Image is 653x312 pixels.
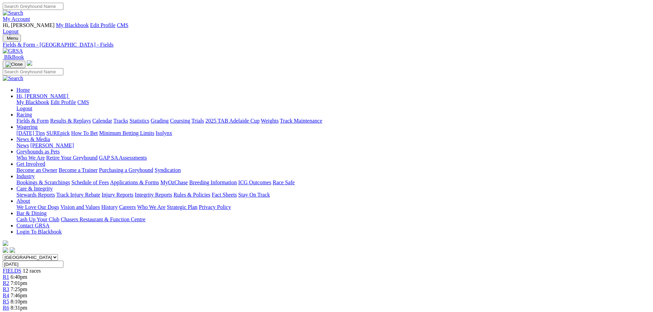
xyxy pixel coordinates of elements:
div: About [16,204,650,210]
a: Become a Trainer [59,167,98,173]
a: CMS [117,22,129,28]
span: 7:46pm [11,292,27,298]
button: Toggle navigation [3,61,25,68]
div: Racing [16,118,650,124]
a: My Blackbook [16,99,49,105]
a: My Account [3,16,30,22]
a: Trials [191,118,204,124]
a: Fields & Form - [GEOGRAPHIC_DATA] - Fields [3,42,650,48]
a: Grading [151,118,169,124]
a: Rules & Policies [173,192,210,198]
a: Bar & Dining [16,210,47,216]
span: 8:31pm [11,305,27,311]
a: [DATE] Tips [16,130,45,136]
div: Hi, [PERSON_NAME] [16,99,650,112]
a: Wagering [16,124,38,130]
span: R2 [3,280,9,286]
a: Become an Owner [16,167,57,173]
a: Retire Your Greyhound [46,155,98,161]
a: CMS [77,99,89,105]
a: Coursing [170,118,190,124]
a: Results & Replays [50,118,91,124]
a: Injury Reports [101,192,133,198]
img: Search [3,10,23,16]
a: Stay On Track [238,192,270,198]
a: FIELDS [3,268,21,274]
a: Vision and Values [60,204,100,210]
a: How To Bet [71,130,98,136]
a: R5 [3,299,9,304]
a: Contact GRSA [16,223,49,228]
a: ICG Outcomes [238,179,271,185]
span: R4 [3,292,9,298]
a: Home [16,87,30,93]
a: Fact Sheets [212,192,237,198]
span: 6:40pm [11,274,27,280]
div: Greyhounds as Pets [16,155,650,161]
a: Logout [3,28,19,34]
a: Get Involved [16,161,45,167]
img: Close [5,62,23,67]
a: R6 [3,305,9,311]
span: 8:10pm [11,299,27,304]
span: 7:01pm [11,280,27,286]
a: Cash Up Your Club [16,216,59,222]
a: Weights [261,118,279,124]
img: logo-grsa-white.png [3,240,8,246]
a: Calendar [92,118,112,124]
a: R1 [3,274,9,280]
div: Bar & Dining [16,216,650,223]
a: Track Injury Rebate [56,192,100,198]
a: Privacy Policy [199,204,231,210]
a: Hi, [PERSON_NAME] [16,93,70,99]
span: Hi, [PERSON_NAME] [16,93,68,99]
a: Edit Profile [51,99,76,105]
a: Edit Profile [90,22,116,28]
a: Tracks [113,118,128,124]
a: Greyhounds as Pets [16,149,60,154]
a: Applications & Forms [110,179,159,185]
div: News & Media [16,142,650,149]
a: Strategic Plan [167,204,197,210]
div: My Account [3,22,650,35]
a: Careers [119,204,136,210]
a: Logout [16,105,32,111]
a: We Love Our Dogs [16,204,59,210]
a: GAP SA Assessments [99,155,147,161]
span: R3 [3,286,9,292]
a: Race Safe [273,179,294,185]
a: 2025 TAB Adelaide Cup [205,118,259,124]
a: News [16,142,29,148]
a: Care & Integrity [16,186,53,191]
span: 7:25pm [11,286,27,292]
span: Hi, [PERSON_NAME] [3,22,55,28]
a: Industry [16,173,35,179]
a: Track Maintenance [280,118,322,124]
a: Integrity Reports [135,192,172,198]
a: Bookings & Scratchings [16,179,70,185]
div: Care & Integrity [16,192,650,198]
a: Breeding Information [189,179,237,185]
a: Chasers Restaurant & Function Centre [61,216,145,222]
img: facebook.svg [3,247,8,253]
div: Wagering [16,130,650,136]
img: twitter.svg [10,247,15,253]
span: BlkBook [4,54,24,60]
a: Minimum Betting Limits [99,130,154,136]
a: BlkBook [3,54,24,60]
input: Search [3,68,63,75]
a: Syndication [155,167,181,173]
div: Get Involved [16,167,650,173]
a: Isolynx [156,130,172,136]
a: Statistics [130,118,149,124]
a: Who We Are [137,204,166,210]
a: MyOzChase [160,179,188,185]
button: Toggle navigation [3,35,21,42]
span: 12 races [23,268,41,274]
a: SUREpick [46,130,70,136]
span: Menu [7,36,18,41]
input: Select date [3,261,63,268]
